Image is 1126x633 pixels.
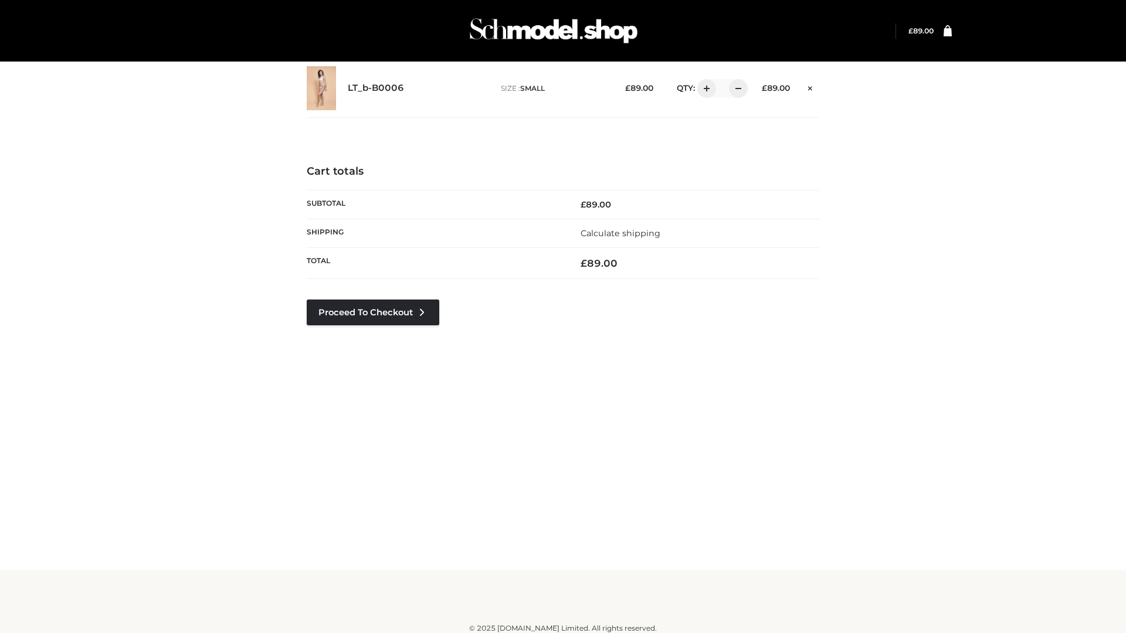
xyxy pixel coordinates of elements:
bdi: 89.00 [908,26,934,35]
span: SMALL [520,84,545,93]
img: Schmodel Admin 964 [466,8,642,54]
span: £ [625,83,630,93]
bdi: 89.00 [762,83,790,93]
a: LT_b-B0006 [348,83,404,94]
h4: Cart totals [307,165,819,178]
span: £ [908,26,913,35]
th: Total [307,248,563,279]
p: size : [501,83,607,94]
span: £ [581,257,587,269]
th: Shipping [307,219,563,247]
img: LT_b-B0006 - SMALL [307,66,336,110]
span: £ [581,199,586,210]
a: Calculate shipping [581,228,660,239]
bdi: 89.00 [625,83,653,93]
a: Remove this item [802,79,819,94]
th: Subtotal [307,190,563,219]
a: Proceed to Checkout [307,300,439,325]
bdi: 89.00 [581,257,618,269]
span: £ [762,83,767,93]
bdi: 89.00 [581,199,611,210]
div: QTY: [665,79,744,98]
a: £89.00 [908,26,934,35]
